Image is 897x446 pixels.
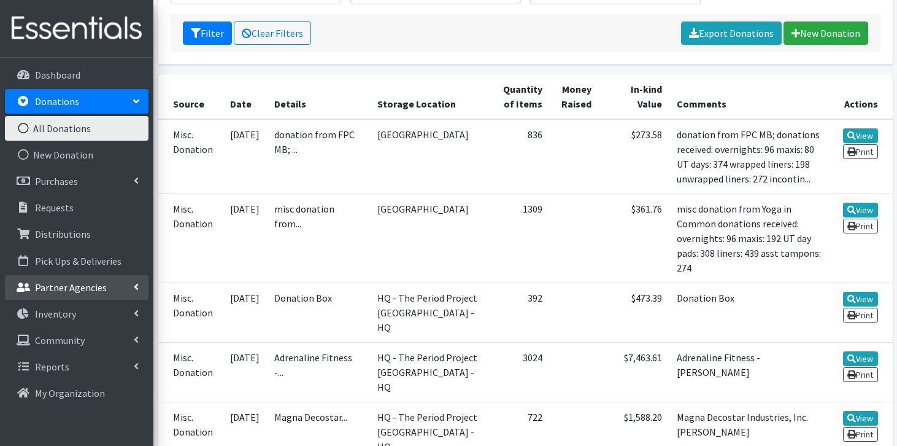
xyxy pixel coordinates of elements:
[35,69,80,81] p: Dashboard
[5,249,148,273] a: Pick Ups & Deliveries
[491,342,550,402] td: 3024
[35,308,76,320] p: Inventory
[5,116,148,141] a: All Donations
[158,283,223,342] td: Misc. Donation
[158,194,223,283] td: Misc. Donation
[267,342,370,402] td: Adrenaline Fitness -...
[267,119,370,194] td: donation from FPC MB; ...
[267,74,370,119] th: Details
[223,342,267,402] td: [DATE]
[370,283,491,342] td: HQ - The Period Project [GEOGRAPHIC_DATA] - HQ
[843,411,878,426] a: View
[267,194,370,283] td: misc donation from...
[158,74,223,119] th: Source
[599,194,670,283] td: $361.76
[35,281,107,294] p: Partner Agencies
[370,119,491,194] td: [GEOGRAPHIC_DATA]
[35,175,78,187] p: Purchases
[550,74,598,119] th: Money Raised
[5,354,148,379] a: Reports
[843,219,878,233] a: Print
[669,283,832,342] td: Donation Box
[5,63,148,87] a: Dashboard
[223,283,267,342] td: [DATE]
[35,361,69,373] p: Reports
[5,143,148,167] a: New Donation
[370,194,491,283] td: [GEOGRAPHIC_DATA]
[370,74,491,119] th: Storage Location
[5,8,148,49] img: HumanEssentials
[491,74,550,119] th: Quantity of Items
[35,228,91,240] p: Distributions
[35,255,121,267] p: Pick Ups & Deliveries
[843,128,878,143] a: View
[783,22,868,45] a: New Donation
[5,275,148,300] a: Partner Agencies
[843,203,878,217] a: View
[5,381,148,405] a: My Organization
[843,351,878,366] a: View
[669,194,832,283] td: misc donation from Yoga in Common donations received: overnights: 96 maxis: 192 UT day pads: 308 ...
[183,22,232,45] button: Filter
[5,195,148,220] a: Requests
[681,22,782,45] a: Export Donations
[5,328,148,353] a: Community
[843,292,878,307] a: View
[599,283,670,342] td: $473.39
[843,144,878,159] a: Print
[599,119,670,194] td: $273.58
[491,119,550,194] td: 836
[234,22,311,45] a: Clear Filters
[491,283,550,342] td: 392
[158,342,223,402] td: Misc. Donation
[669,119,832,194] td: donation from FPC MB; donations received: overnights: 96 maxis: 80 UT days: 374 wrapped liners: 1...
[158,119,223,194] td: Misc. Donation
[5,222,148,246] a: Distributions
[5,89,148,114] a: Donations
[223,194,267,283] td: [DATE]
[267,283,370,342] td: Donation Box
[35,201,74,214] p: Requests
[223,119,267,194] td: [DATE]
[223,74,267,119] th: Date
[35,95,79,108] p: Donations
[35,387,105,399] p: My Organization
[491,194,550,283] td: 1309
[843,367,878,382] a: Print
[370,342,491,402] td: HQ - The Period Project [GEOGRAPHIC_DATA] - HQ
[599,74,670,119] th: In-kind Value
[5,169,148,194] a: Purchases
[35,334,85,346] p: Community
[599,342,670,402] td: $7,463.61
[669,342,832,402] td: Adrenaline Fitness - [PERSON_NAME]
[5,302,148,326] a: Inventory
[843,427,878,442] a: Print
[832,74,893,119] th: Actions
[669,74,832,119] th: Comments
[843,308,878,323] a: Print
